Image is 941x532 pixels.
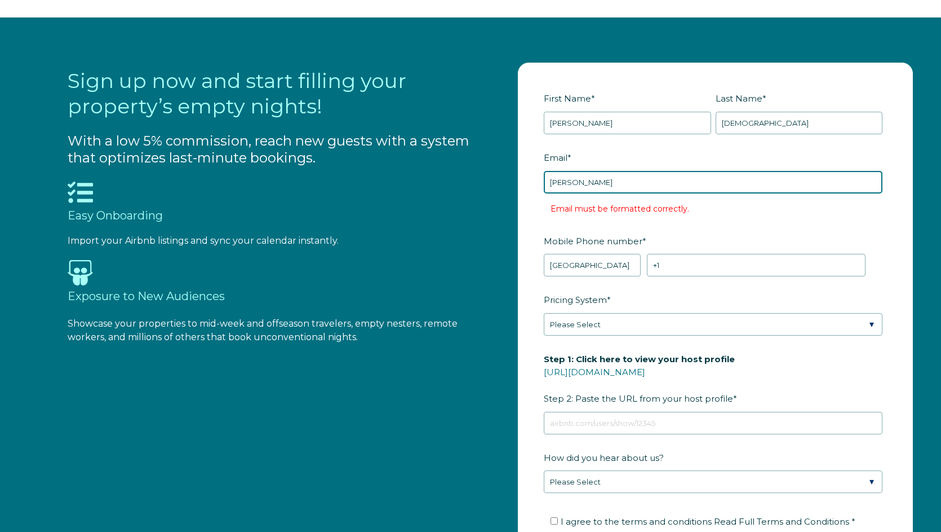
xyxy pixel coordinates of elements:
[544,449,664,467] span: How did you hear about us?
[68,133,469,166] span: With a low 5% commission, reach new guests with a system that optimizes last-minute bookings.
[716,90,762,107] span: Last Name
[544,232,642,250] span: Mobile Phone number
[544,350,735,368] span: Step 1: Click here to view your host profile
[544,367,645,377] a: [URL][DOMAIN_NAME]
[68,318,458,342] span: Showcase your properties to mid-week and offseason travelers, empty nesters, remote workers, and ...
[544,350,735,407] span: Step 2: Paste the URL from your host profile
[68,235,339,246] span: Import your Airbnb listings and sync your calendar instantly.
[714,516,849,527] span: Read Full Terms and Conditions
[544,291,607,309] span: Pricing System
[68,68,406,118] span: Sign up now and start filling your property’s empty nights!
[561,516,855,527] span: I agree to the terms and conditions
[68,289,225,303] span: Exposure to New Audiences
[544,90,591,107] span: First Name
[551,517,558,525] input: I agree to the terms and conditions Read Full Terms and Conditions *
[68,209,163,222] span: Easy Onboarding
[551,204,689,214] label: Email must be formatted correctly.
[712,516,851,527] a: Read Full Terms and Conditions
[544,149,567,166] span: Email
[544,412,882,434] input: airbnb.com/users/show/12345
